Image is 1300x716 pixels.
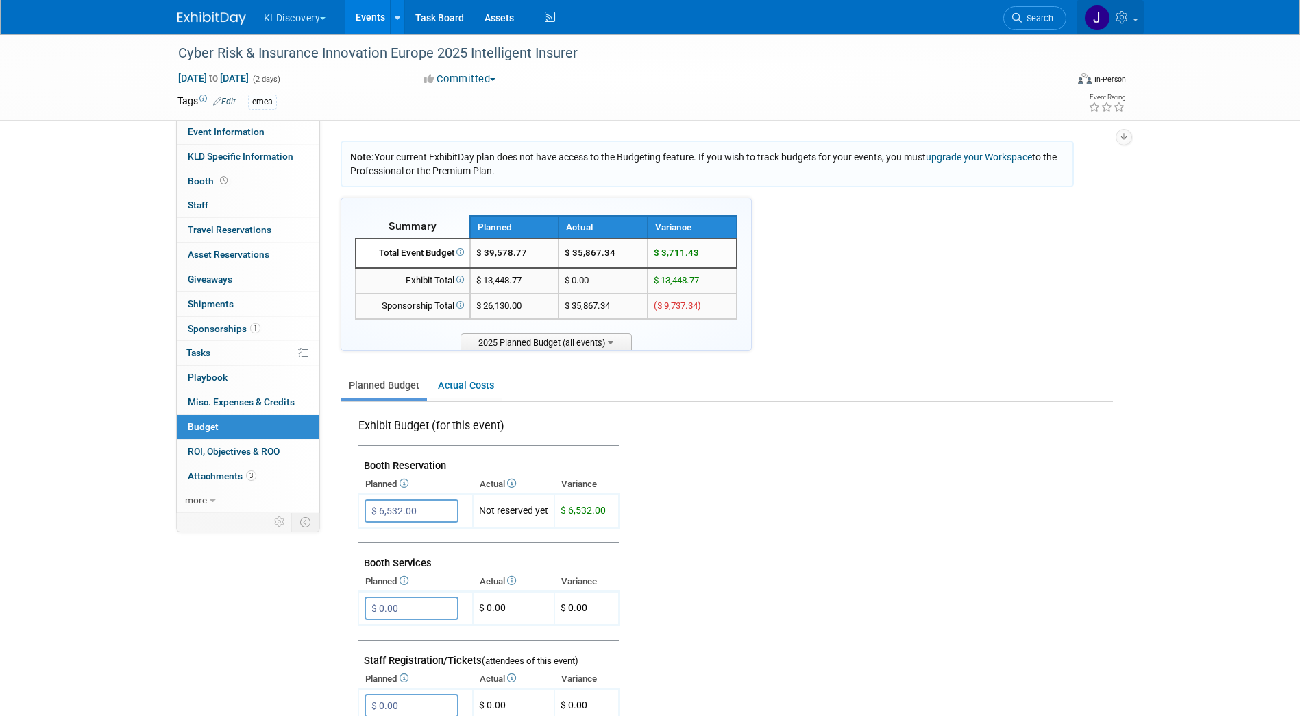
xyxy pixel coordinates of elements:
span: Your current ExhibitDay plan does not have access to the Budgeting feature. If you wish to track ... [350,152,1057,176]
span: $ 0.00 [561,700,587,711]
td: Booth Reservation [358,446,619,475]
span: [DATE] [DATE] [177,72,249,84]
span: to [207,73,220,84]
th: Actual [473,572,554,591]
span: 1 [250,323,260,333]
span: Search [1022,13,1053,23]
th: Planned [358,572,473,591]
td: $ 0.00 [473,592,554,625]
span: $ 3,711.43 [654,248,699,258]
div: Exhibit Total [362,274,464,287]
a: Booth [177,169,319,193]
span: Shipments [188,298,234,309]
th: Variance [554,572,619,591]
div: Exhibit Budget (for this event) [358,418,613,441]
a: upgrade your Workspace [926,152,1032,163]
a: Planned Budget [341,373,427,398]
span: Staff [188,200,208,211]
a: Travel Reservations [177,218,319,242]
a: Sponsorships1 [177,317,319,341]
a: Giveaways [177,267,319,291]
a: Budget [177,415,319,439]
span: more [185,494,207,505]
span: Playbook [188,372,228,383]
a: Edit [213,97,236,106]
span: $ 0.00 [561,602,587,613]
span: $ 13,448.77 [476,275,522,285]
th: Actual [473,669,554,689]
span: Booth not reserved yet [217,176,230,186]
th: Actual [559,216,648,239]
th: Variance [554,669,619,689]
td: $ 35,867.34 [559,239,648,268]
div: Event Rating [1088,94,1125,101]
span: ($ 9,737.34) [654,300,701,311]
span: 3 [246,470,256,481]
span: Note: [350,152,374,163]
a: more [177,488,319,512]
a: Tasks [177,341,319,365]
img: ExhibitDay [177,12,246,25]
td: Personalize Event Tab Strip [268,513,292,531]
td: $ 0.00 [559,268,648,294]
div: In-Person [1094,74,1126,84]
td: Toggle Event Tabs [291,513,319,531]
td: Booth Services [358,543,619,573]
span: 2025 Planned Budget (all events) [461,333,632,350]
img: Format-Inperson.png [1078,73,1092,84]
span: Misc. Expenses & Credits [188,396,295,407]
div: Cyber Risk & Insurance Innovation Europe 2025 Intelligent Insurer [173,41,1046,66]
span: $ 13,448.77 [654,275,699,285]
span: Travel Reservations [188,224,271,235]
span: Event Information [188,126,265,137]
a: Playbook [177,366,319,390]
td: Not reserved yet [473,494,554,528]
th: Planned [470,216,559,239]
span: Tasks [186,347,210,358]
span: Giveaways [188,274,232,285]
th: Variance [554,475,619,494]
img: Jaclyn Lee [1084,5,1110,31]
span: Booth [188,176,230,187]
a: Asset Reservations [177,243,319,267]
span: Summary [389,219,437,232]
span: $ 39,578.77 [476,248,527,258]
td: Tags [177,94,236,110]
span: KLD Specific Information [188,151,293,162]
a: ROI, Objectives & ROO [177,440,319,464]
span: Budget [188,421,219,432]
button: Committed [419,72,501,86]
div: Event Format [985,71,1127,92]
span: Asset Reservations [188,249,269,260]
a: Actual Costs [430,373,502,398]
div: Total Event Budget [362,247,464,260]
span: $ 26,130.00 [476,300,522,311]
a: Staff [177,193,319,217]
span: (attendees of this event) [482,656,578,666]
span: ROI, Objectives & ROO [188,446,280,457]
span: Attachments [188,470,256,481]
th: Planned [358,669,473,689]
a: Event Information [177,120,319,144]
div: emea [248,95,277,109]
th: Actual [473,475,554,494]
th: Planned [358,475,473,494]
div: Sponsorship Total [362,300,464,313]
a: Search [1003,6,1066,30]
td: $ 35,867.34 [559,294,648,319]
span: Sponsorships [188,323,260,334]
span: (2 days) [252,75,280,84]
a: KLD Specific Information [177,145,319,169]
a: Attachments3 [177,464,319,488]
a: Misc. Expenses & Credits [177,390,319,414]
span: $ 6,532.00 [561,505,606,516]
td: Staff Registration/Tickets [358,641,619,670]
th: Variance [648,216,737,239]
a: Shipments [177,292,319,316]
